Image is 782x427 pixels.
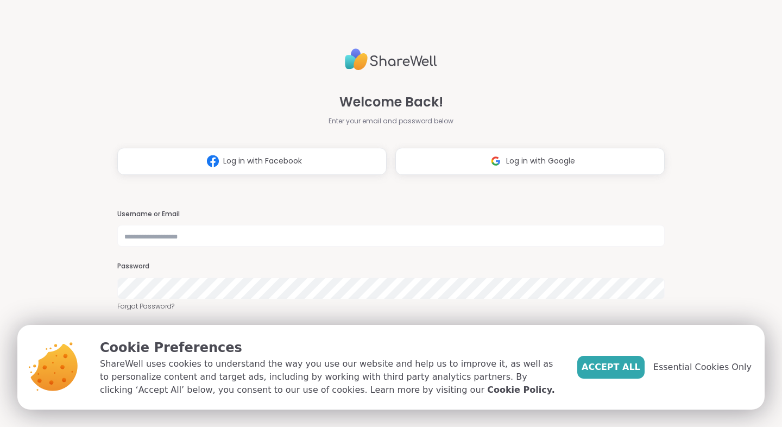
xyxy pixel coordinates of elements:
img: ShareWell Logomark [485,151,506,171]
img: ShareWell Logo [345,44,437,75]
button: Accept All [577,356,645,379]
p: ShareWell uses cookies to understand the way you use our website and help us to improve it, as we... [100,357,560,397]
span: Log in with Google [506,155,575,167]
button: Log in with Google [395,148,665,175]
span: Essential Cookies Only [653,361,752,374]
img: ShareWell Logomark [203,151,223,171]
a: Cookie Policy. [487,384,554,397]
span: Enter your email and password below [329,116,453,126]
span: Welcome Back! [339,92,443,112]
h3: Username or Email [117,210,665,219]
span: Log in with Facebook [223,155,302,167]
button: Log in with Facebook [117,148,387,175]
a: Forgot Password? [117,302,665,311]
span: Accept All [582,361,640,374]
h3: Password [117,262,665,271]
p: Cookie Preferences [100,338,560,357]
